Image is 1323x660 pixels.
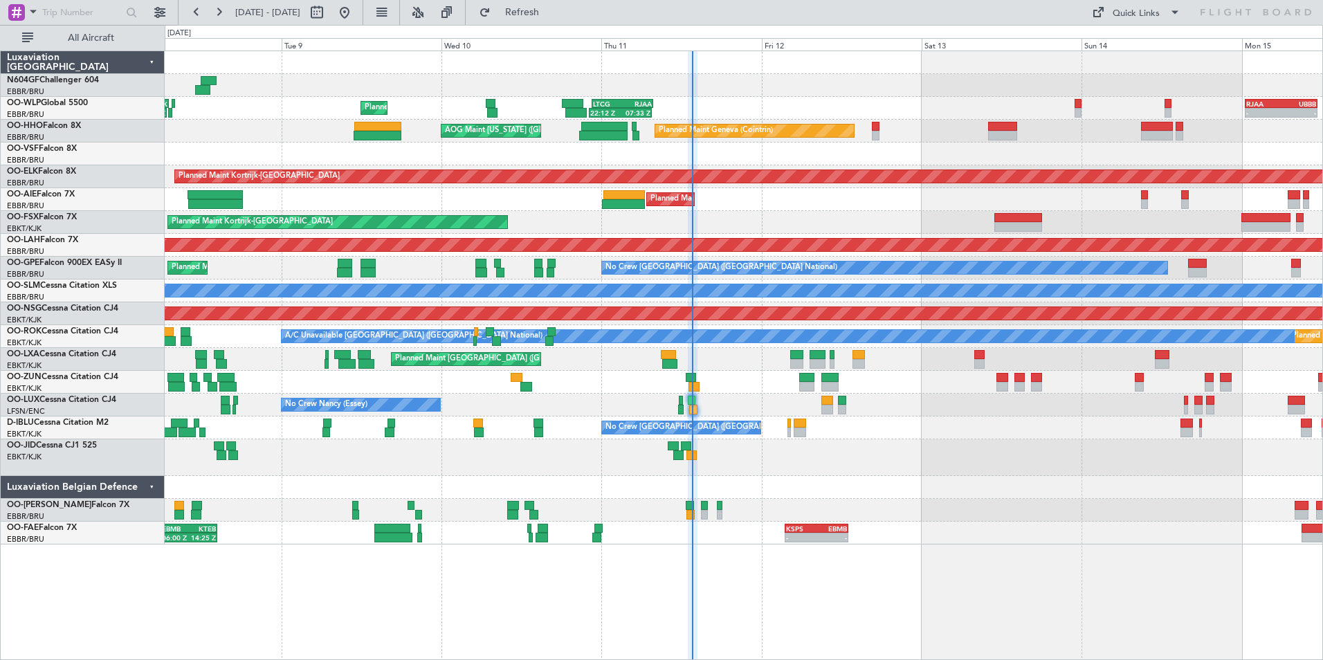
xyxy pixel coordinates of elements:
a: OO-[PERSON_NAME]Falcon 7X [7,501,129,509]
span: OO-[PERSON_NAME] [7,501,91,509]
div: Planned Maint Geneva (Cointrin) [659,120,773,141]
div: 07:33 Z [620,109,650,117]
a: EBKT/KJK [7,223,42,234]
div: [DATE] [167,28,191,39]
div: No Crew [GEOGRAPHIC_DATA] ([GEOGRAPHIC_DATA] National) [605,417,837,438]
div: Wed 10 [441,38,601,51]
div: Planned Maint [GEOGRAPHIC_DATA] ([GEOGRAPHIC_DATA]) [650,189,868,210]
a: OO-FSXFalcon 7X [7,213,77,221]
div: Planned Maint Liege [365,98,437,118]
div: 14:25 Z [189,533,216,542]
a: OO-AIEFalcon 7X [7,190,75,199]
span: OO-WLP [7,99,41,107]
a: LFSN/ENC [7,406,45,416]
div: KTEB [189,524,216,533]
span: OO-NSG [7,304,42,313]
div: Fri 12 [762,38,922,51]
a: EBBR/BRU [7,178,44,188]
div: No Crew [GEOGRAPHIC_DATA] ([GEOGRAPHIC_DATA] National) [605,257,837,278]
a: N604GFChallenger 604 [7,76,99,84]
span: OO-JID [7,441,36,450]
div: EBMB [162,524,189,533]
div: Sun 14 [1082,38,1241,51]
span: OO-FAE [7,524,39,532]
a: EBKT/KJK [7,429,42,439]
a: OO-NSGCessna Citation CJ4 [7,304,118,313]
div: Tue 9 [282,38,441,51]
div: LTCG [593,100,622,108]
a: EBBR/BRU [7,511,44,522]
div: Thu 11 [601,38,761,51]
div: 22:12 Z [590,109,620,117]
div: 06:00 Z [162,533,189,542]
div: EBMB [816,524,847,533]
a: OO-GPEFalcon 900EX EASy II [7,259,122,267]
div: Planned Maint Kortrijk-[GEOGRAPHIC_DATA] [179,166,340,187]
div: Planned Maint Kortrijk-[GEOGRAPHIC_DATA] [172,212,333,232]
span: [DATE] - [DATE] [235,6,300,19]
span: OO-LUX [7,396,39,404]
a: OO-ROKCessna Citation CJ4 [7,327,118,336]
a: EBBR/BRU [7,292,44,302]
a: OO-LAHFalcon 7X [7,236,78,244]
input: Trip Number [42,2,122,23]
a: EBKT/KJK [7,452,42,462]
a: OO-VSFFalcon 8X [7,145,77,153]
span: OO-ELK [7,167,38,176]
a: EBBR/BRU [7,109,44,120]
a: OO-LXACessna Citation CJ4 [7,350,116,358]
a: EBBR/BRU [7,86,44,97]
button: All Aircraft [15,27,150,49]
a: OO-LUXCessna Citation CJ4 [7,396,116,404]
span: OO-HHO [7,122,43,130]
div: - [816,533,847,542]
a: EBBR/BRU [7,269,44,279]
span: D-IBLU [7,419,34,427]
a: EBBR/BRU [7,534,44,544]
div: AOG Maint [US_STATE] ([GEOGRAPHIC_DATA]) [445,120,612,141]
div: Sat 13 [922,38,1082,51]
a: OO-ELKFalcon 8X [7,167,76,176]
div: Planned Maint [GEOGRAPHIC_DATA] ([GEOGRAPHIC_DATA] National) [395,349,646,369]
span: OO-SLM [7,282,40,290]
span: OO-ROK [7,327,42,336]
div: - [786,533,816,542]
a: EBKT/KJK [7,338,42,348]
div: Mon 8 [121,38,281,51]
a: OO-SLMCessna Citation XLS [7,282,117,290]
div: KSPS [786,524,816,533]
a: D-IBLUCessna Citation M2 [7,419,109,427]
a: EBBR/BRU [7,201,44,211]
a: OO-FAEFalcon 7X [7,524,77,532]
span: OO-LXA [7,350,39,358]
span: N604GF [7,76,39,84]
a: EBKT/KJK [7,315,42,325]
span: OO-GPE [7,259,39,267]
span: OO-VSF [7,145,39,153]
span: Refresh [493,8,551,17]
span: All Aircraft [36,33,146,43]
div: RJAA [622,100,651,108]
a: OO-HHOFalcon 8X [7,122,81,130]
a: EBBR/BRU [7,132,44,143]
div: No Crew Nancy (Essey) [285,394,367,415]
span: OO-ZUN [7,373,42,381]
span: OO-AIE [7,190,37,199]
a: OO-JIDCessna CJ1 525 [7,441,97,450]
div: A/C Unavailable [GEOGRAPHIC_DATA] ([GEOGRAPHIC_DATA] National) [285,326,542,347]
a: EBBR/BRU [7,246,44,257]
button: Refresh [473,1,556,24]
a: OO-WLPGlobal 5500 [7,99,88,107]
a: EBKT/KJK [7,360,42,371]
span: OO-LAH [7,236,40,244]
a: OO-ZUNCessna Citation CJ4 [7,373,118,381]
span: OO-FSX [7,213,39,221]
a: EBBR/BRU [7,155,44,165]
div: Planned Maint [GEOGRAPHIC_DATA] ([GEOGRAPHIC_DATA] National) [172,257,422,278]
a: EBKT/KJK [7,383,42,394]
